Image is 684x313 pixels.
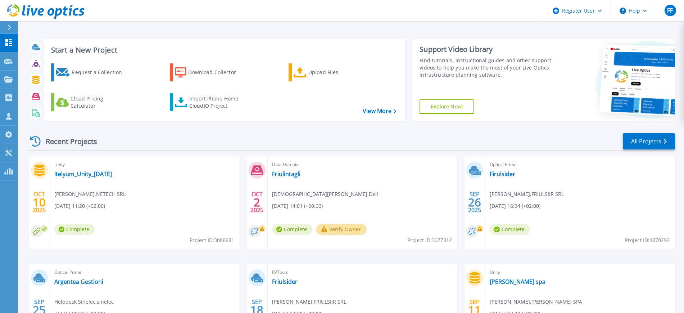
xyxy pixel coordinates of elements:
[33,199,46,205] span: 10
[490,278,545,285] a: [PERSON_NAME] spa
[272,268,453,276] span: RVTools
[420,45,553,54] div: Support Video Library
[420,57,553,79] div: Find tutorials, instructional guides and other support videos to help you make the most of your L...
[28,133,107,150] div: Recent Projects
[190,236,234,244] span: Project ID: 3086681
[490,202,540,210] span: [DATE] 16:34 (+02:00)
[51,63,131,81] a: Request a Collection
[490,161,671,169] span: Optical Prime
[490,170,515,178] a: Firulsider
[188,65,246,80] div: Download Collector
[54,298,114,306] span: Helpdesk Sinelec , sinelec
[308,65,366,80] div: Upload Files
[420,99,474,114] a: Explore Now!
[54,224,95,235] span: Complete
[54,278,103,285] a: Argentea Gestioni
[623,133,675,149] a: All Projects
[272,278,298,285] a: Friulsider
[407,236,452,244] span: Project ID: 3077812
[272,161,453,169] span: Data Domain
[490,190,564,198] span: [PERSON_NAME] , FRIULSIIR SRL
[250,189,264,215] div: OCT 2025
[254,199,260,205] span: 2
[170,63,250,81] a: Download Collector
[272,224,312,235] span: Complete
[272,298,346,306] span: [PERSON_NAME] , FRIULSIIR SRL
[490,268,671,276] span: Unity
[667,8,673,13] span: FF
[250,307,263,313] span: 18
[316,224,367,235] button: Verify Owner
[54,190,126,198] span: [PERSON_NAME] , NETECH SRL
[468,199,481,205] span: 26
[51,93,131,111] a: Cloud Pricing Calculator
[272,190,378,198] span: [DEMOGRAPHIC_DATA][PERSON_NAME] , Dell
[468,189,481,215] div: SEP 2025
[54,170,112,178] a: Itelyum_Unity_[DATE]
[490,224,530,235] span: Complete
[33,307,46,313] span: 25
[54,268,235,276] span: Optical Prime
[625,236,670,244] span: Project ID: 3070292
[71,95,128,109] div: Cloud Pricing Calculator
[189,95,245,109] div: Import Phone Home CloudIQ Project
[272,202,323,210] span: [DATE] 14:01 (+00:00)
[363,108,396,115] a: View More
[32,189,46,215] div: OCT 2025
[289,63,369,81] a: Upload Files
[468,307,481,313] span: 11
[51,46,396,54] h3: Start a New Project
[490,298,582,306] span: [PERSON_NAME] , [PERSON_NAME] SPA
[54,202,105,210] span: [DATE] 11:20 (+02:00)
[72,65,129,80] div: Request a Collection
[272,170,300,178] a: Friulintagli
[54,161,235,169] span: Unity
